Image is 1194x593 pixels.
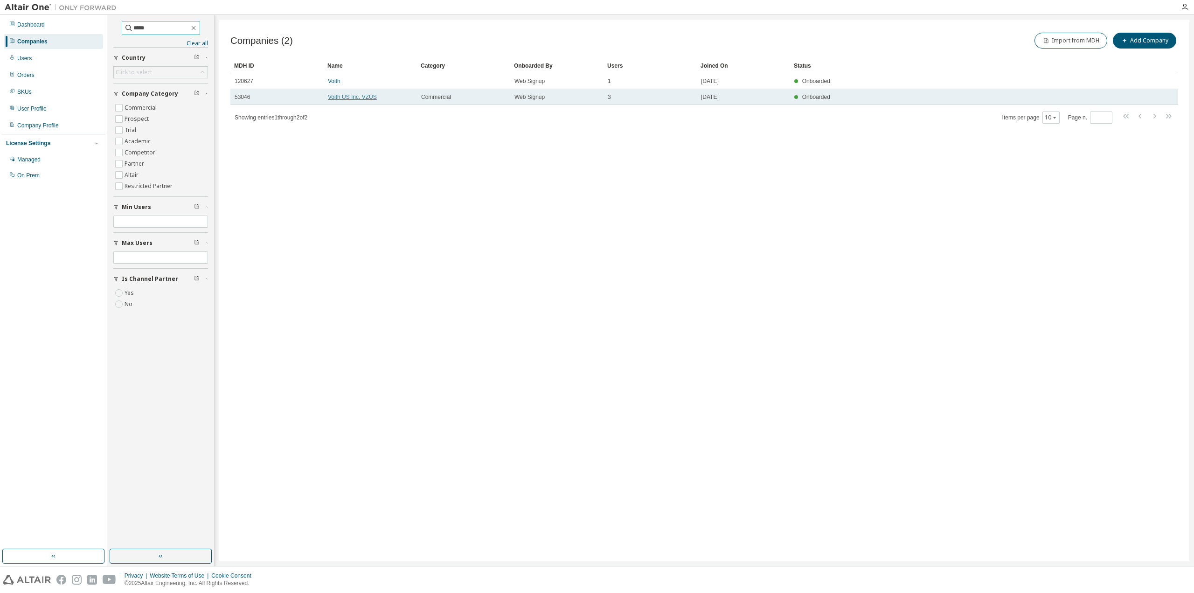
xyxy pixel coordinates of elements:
label: Restricted Partner [125,181,174,192]
span: 1 [608,77,611,85]
label: Commercial [125,102,159,113]
label: Trial [125,125,138,136]
span: Onboarded [802,94,830,100]
button: Is Channel Partner [113,269,208,289]
label: Competitor [125,147,157,158]
span: Web Signup [514,77,545,85]
div: Company Profile [17,122,59,129]
div: MDH ID [234,58,320,73]
label: Yes [125,287,136,299]
img: altair_logo.svg [3,575,51,585]
img: youtube.svg [103,575,116,585]
div: Orders [17,71,35,79]
button: Import from MDH [1034,33,1107,49]
button: Min Users [113,197,208,217]
a: Voith [328,78,340,84]
span: Showing entries 1 through 2 of 2 [235,114,307,121]
div: Onboarded By [514,58,600,73]
div: Privacy [125,572,150,579]
p: © 2025 Altair Engineering, Inc. All Rights Reserved. [125,579,257,587]
div: SKUs [17,88,32,96]
img: Altair One [5,3,121,12]
span: 53046 [235,93,250,101]
span: Web Signup [514,93,545,101]
span: 3 [608,93,611,101]
div: Cookie Consent [211,572,257,579]
span: Clear filter [194,54,200,62]
span: Country [122,54,146,62]
div: Users [17,55,32,62]
div: Dashboard [17,21,45,28]
a: Voith US Inc. VZUS [328,94,377,100]
label: Altair [125,169,140,181]
div: Click to select [116,69,152,76]
span: Page n. [1068,112,1112,124]
span: 120627 [235,77,253,85]
div: License Settings [6,140,50,147]
label: Partner [125,158,146,169]
span: Clear filter [194,203,200,211]
a: Clear all [113,40,208,47]
span: Clear filter [194,275,200,283]
button: Max Users [113,233,208,253]
span: Items per page [1002,112,1060,124]
span: Is Channel Partner [122,275,178,283]
span: Clear filter [194,239,200,247]
button: Add Company [1113,33,1176,49]
button: Company Category [113,84,208,104]
div: Website Terms of Use [150,572,211,579]
div: Joined On [701,58,786,73]
div: Users [607,58,693,73]
span: [DATE] [701,93,719,101]
label: Prospect [125,113,151,125]
label: No [125,299,134,310]
span: Company Category [122,90,178,98]
img: instagram.svg [72,575,82,585]
span: Clear filter [194,90,200,98]
span: Min Users [122,203,151,211]
span: Companies (2) [230,35,293,46]
span: Max Users [122,239,153,247]
div: Category [421,58,507,73]
span: Commercial [421,93,451,101]
label: Academic [125,136,153,147]
button: Country [113,48,208,68]
div: User Profile [17,105,47,112]
div: On Prem [17,172,40,179]
img: facebook.svg [56,575,66,585]
span: [DATE] [701,77,719,85]
div: Companies [17,38,48,45]
div: Managed [17,156,41,163]
div: Status [794,58,1122,73]
div: Name [327,58,413,73]
img: linkedin.svg [87,575,97,585]
span: Onboarded [802,78,830,84]
button: 10 [1045,114,1057,121]
div: Click to select [114,67,208,78]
